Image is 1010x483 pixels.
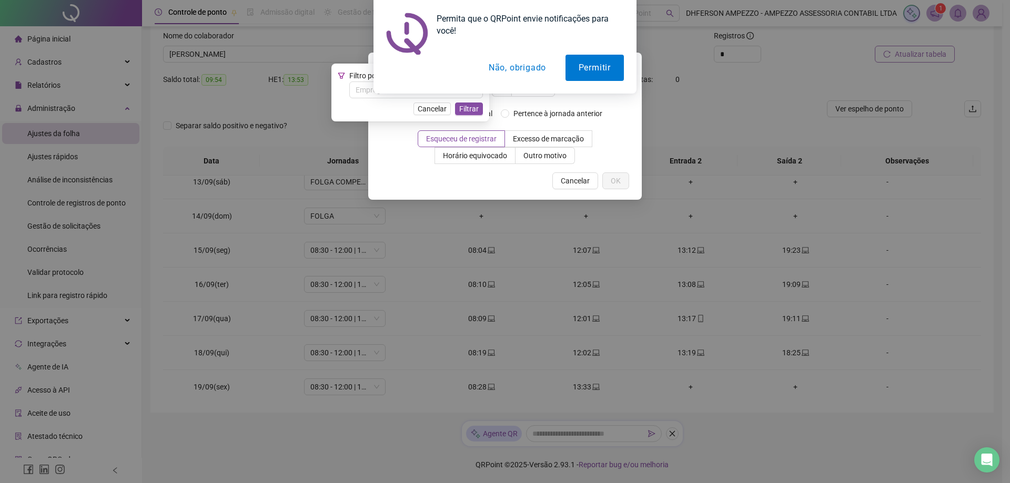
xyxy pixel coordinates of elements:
[523,151,567,160] span: Outro motivo
[386,13,428,55] img: notification icon
[561,175,590,187] span: Cancelar
[602,172,629,189] button: OK
[426,135,497,143] span: Esqueceu de registrar
[552,172,598,189] button: Cancelar
[443,151,507,160] span: Horário equivocado
[459,103,479,115] span: Filtrar
[565,55,624,81] button: Permitir
[974,447,999,472] div: Open Intercom Messenger
[513,135,584,143] span: Excesso de marcação
[413,102,451,115] button: Cancelar
[476,55,559,81] button: Não, obrigado
[428,13,624,37] div: Permita que o QRPoint envie notificações para você!
[418,103,447,115] span: Cancelar
[455,102,483,115] button: Filtrar
[509,108,607,119] span: Pertence à jornada anterior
